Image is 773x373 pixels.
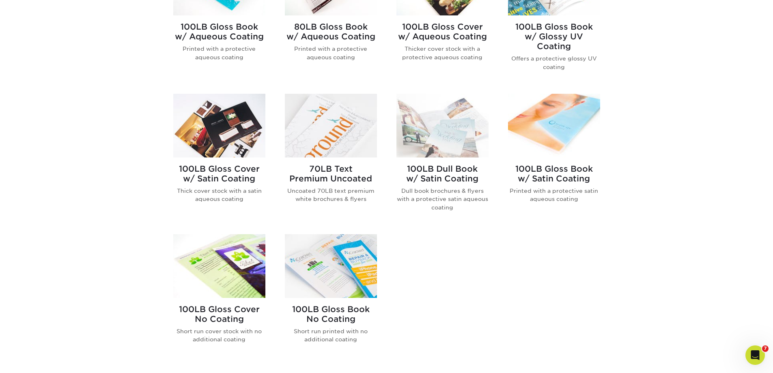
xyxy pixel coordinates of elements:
[396,45,489,61] p: Thicker cover stock with a protective aqueous coating
[396,94,489,157] img: 100LB Dull Book<br/>w/ Satin Coating Brochures & Flyers
[396,187,489,211] p: Dull book brochures & flyers with a protective satin aqueous coating
[508,164,600,183] h2: 100LB Gloss Book w/ Satin Coating
[508,94,600,157] img: 100LB Gloss Book<br/>w/ Satin Coating Brochures & Flyers
[508,94,600,224] a: 100LB Gloss Book<br/>w/ Satin Coating Brochures & Flyers 100LB Gloss Bookw/ Satin Coating Printed...
[508,54,600,71] p: Offers a protective glossy UV coating
[285,234,377,298] img: 100LB Gloss Book<br/>No Coating Brochures & Flyers
[173,187,265,203] p: Thick cover stock with a satin aqueous coating
[173,22,265,41] h2: 100LB Gloss Book w/ Aqueous Coating
[173,164,265,183] h2: 100LB Gloss Cover w/ Satin Coating
[762,345,769,352] span: 7
[285,304,377,324] h2: 100LB Gloss Book No Coating
[285,164,377,183] h2: 70LB Text Premium Uncoated
[173,45,265,61] p: Printed with a protective aqueous coating
[285,45,377,61] p: Printed with a protective aqueous coating
[285,327,377,344] p: Short run printed with no additional coating
[396,22,489,41] h2: 100LB Gloss Cover w/ Aqueous Coating
[285,22,377,41] h2: 80LB Gloss Book w/ Aqueous Coating
[173,234,265,357] a: 100LB Gloss Cover<br/>No Coating Brochures & Flyers 100LB Gloss CoverNo Coating Short run cover s...
[173,327,265,344] p: Short run cover stock with no additional coating
[285,187,377,203] p: Uncoated 70LB text premium white brochures & flyers
[173,94,265,157] img: 100LB Gloss Cover<br/>w/ Satin Coating Brochures & Flyers
[508,187,600,203] p: Printed with a protective satin aqueous coating
[285,94,377,224] a: 70LB Text<br/>Premium Uncoated Brochures & Flyers 70LB TextPremium Uncoated Uncoated 70LB text pr...
[396,94,489,224] a: 100LB Dull Book<br/>w/ Satin Coating Brochures & Flyers 100LB Dull Bookw/ Satin Coating Dull book...
[745,345,765,365] iframe: Intercom live chat
[285,234,377,357] a: 100LB Gloss Book<br/>No Coating Brochures & Flyers 100LB Gloss BookNo Coating Short run printed w...
[285,94,377,157] img: 70LB Text<br/>Premium Uncoated Brochures & Flyers
[508,22,600,51] h2: 100LB Gloss Book w/ Glossy UV Coating
[173,304,265,324] h2: 100LB Gloss Cover No Coating
[173,94,265,224] a: 100LB Gloss Cover<br/>w/ Satin Coating Brochures & Flyers 100LB Gloss Coverw/ Satin Coating Thick...
[173,234,265,298] img: 100LB Gloss Cover<br/>No Coating Brochures & Flyers
[396,164,489,183] h2: 100LB Dull Book w/ Satin Coating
